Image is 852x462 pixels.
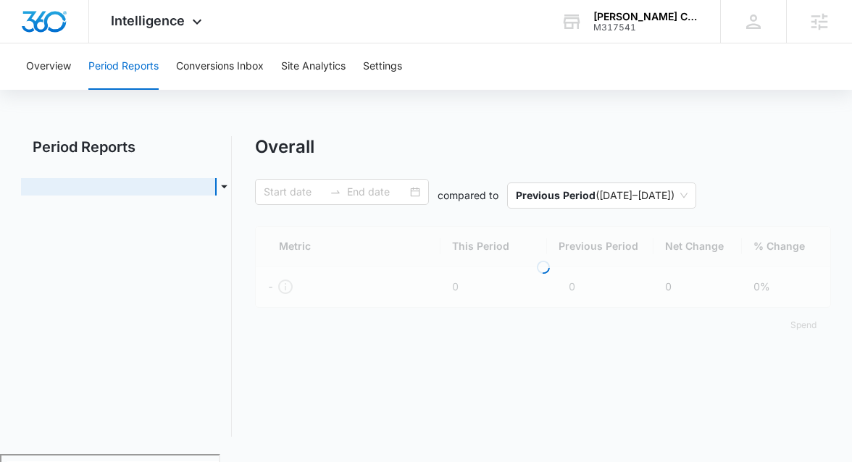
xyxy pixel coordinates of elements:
[516,189,596,201] p: Previous Period
[55,85,130,95] div: Domain Overview
[363,43,402,90] button: Settings
[160,85,244,95] div: Keywords by Traffic
[255,136,314,158] h1: Overall
[176,43,264,90] button: Conversions Inbox
[347,184,407,200] input: End date
[38,38,159,49] div: Domain: [DOMAIN_NAME]
[776,308,831,343] button: Spend
[330,186,341,198] span: swap-right
[41,23,71,35] div: v 4.0.25
[21,136,232,158] h2: Period Reports
[438,188,498,203] p: compared to
[88,43,159,90] button: Period Reports
[516,183,688,208] span: ( [DATE] – [DATE] )
[330,186,341,198] span: to
[23,38,35,49] img: website_grey.svg
[593,22,699,33] div: account id
[111,13,185,28] span: Intelligence
[281,43,346,90] button: Site Analytics
[26,43,71,90] button: Overview
[23,23,35,35] img: logo_orange.svg
[144,84,156,96] img: tab_keywords_by_traffic_grey.svg
[264,184,324,200] input: Start date
[39,84,51,96] img: tab_domain_overview_orange.svg
[593,11,699,22] div: account name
